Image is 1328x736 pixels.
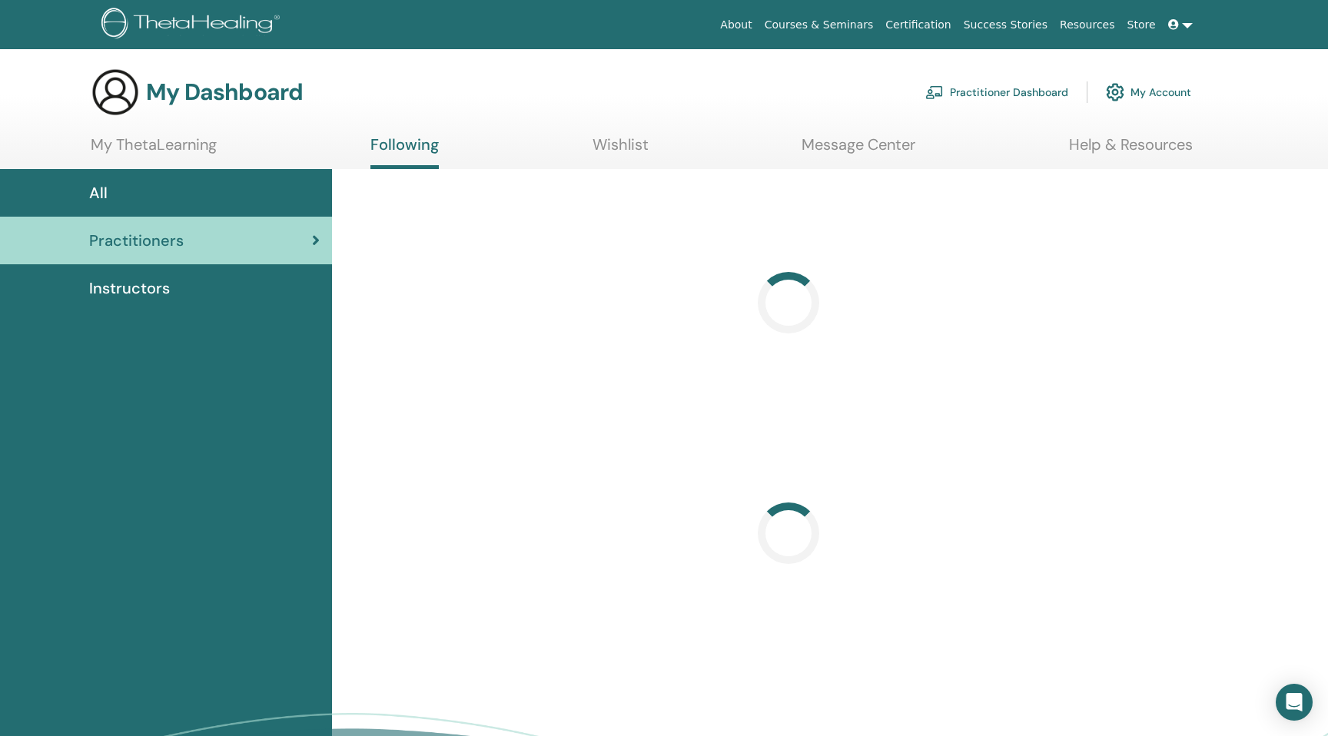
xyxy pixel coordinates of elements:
[714,11,758,39] a: About
[91,68,140,117] img: generic-user-icon.jpg
[879,11,957,39] a: Certification
[593,135,649,165] a: Wishlist
[802,135,915,165] a: Message Center
[1069,135,1193,165] a: Help & Resources
[1106,75,1191,109] a: My Account
[89,277,170,300] span: Instructors
[958,11,1054,39] a: Success Stories
[89,181,108,204] span: All
[1054,11,1121,39] a: Resources
[759,11,880,39] a: Courses & Seminars
[91,135,217,165] a: My ThetaLearning
[1106,79,1124,105] img: cog.svg
[101,8,285,42] img: logo.png
[1121,11,1162,39] a: Store
[146,78,303,106] h3: My Dashboard
[370,135,439,169] a: Following
[925,85,944,99] img: chalkboard-teacher.svg
[89,229,184,252] span: Practitioners
[1276,684,1313,721] div: Open Intercom Messenger
[925,75,1068,109] a: Practitioner Dashboard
